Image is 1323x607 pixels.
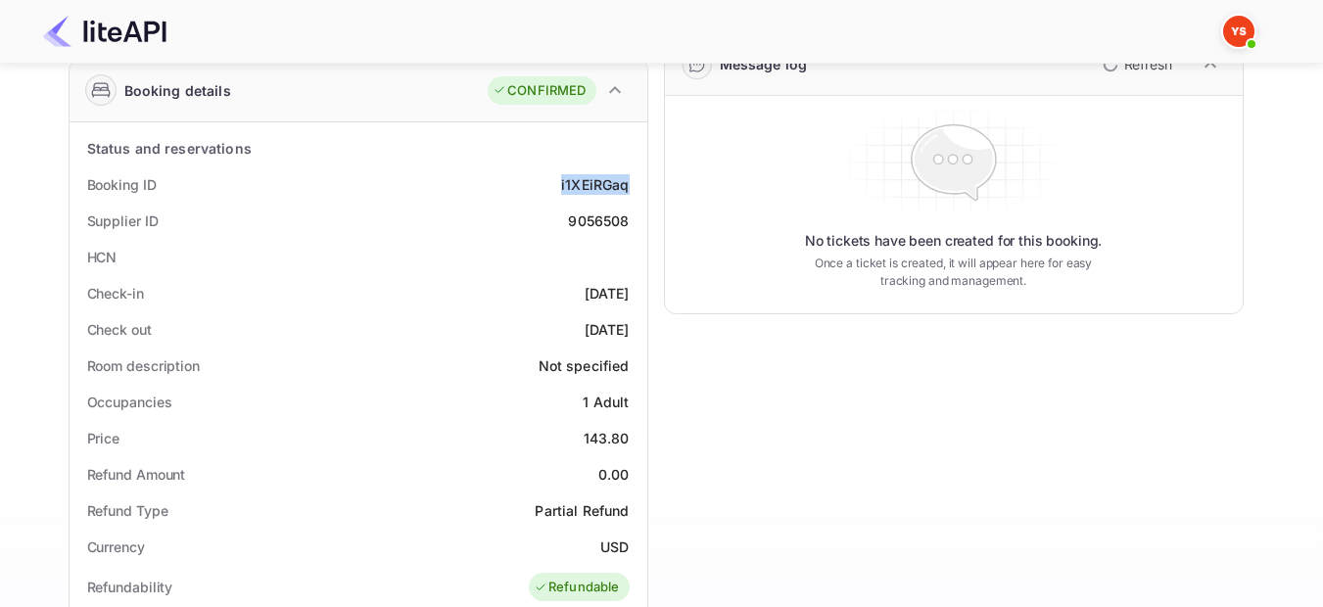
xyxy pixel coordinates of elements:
div: Occupancies [87,392,172,412]
div: 9056508 [568,210,629,231]
div: i1XEiRGaq [561,174,629,195]
div: USD [600,537,629,557]
div: Refundable [534,578,620,597]
div: HCN [87,247,118,267]
div: Room description [87,355,200,376]
div: [DATE] [585,283,630,303]
div: CONFIRMED [493,81,586,101]
p: No tickets have been created for this booking. [805,231,1103,251]
p: Once a ticket is created, it will appear here for easy tracking and management. [799,255,1109,290]
div: Supplier ID [87,210,159,231]
div: Check out [87,319,152,340]
div: Refundability [87,577,173,597]
div: Price [87,428,120,448]
div: 1 Adult [583,392,629,412]
div: Partial Refund [535,500,629,521]
p: Refresh [1124,54,1172,74]
div: Refund Type [87,500,168,521]
div: Not specified [539,355,630,376]
div: Status and reservations [87,138,252,159]
div: [DATE] [585,319,630,340]
img: LiteAPI Logo [43,16,166,47]
div: Message log [720,54,808,74]
div: Check-in [87,283,144,303]
div: Refund Amount [87,464,186,485]
div: Currency [87,537,145,557]
div: 143.80 [584,428,630,448]
img: Yandex Support [1223,16,1254,47]
div: 0.00 [598,464,630,485]
div: Booking details [124,80,231,101]
div: Booking ID [87,174,157,195]
button: Refresh [1091,49,1180,80]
